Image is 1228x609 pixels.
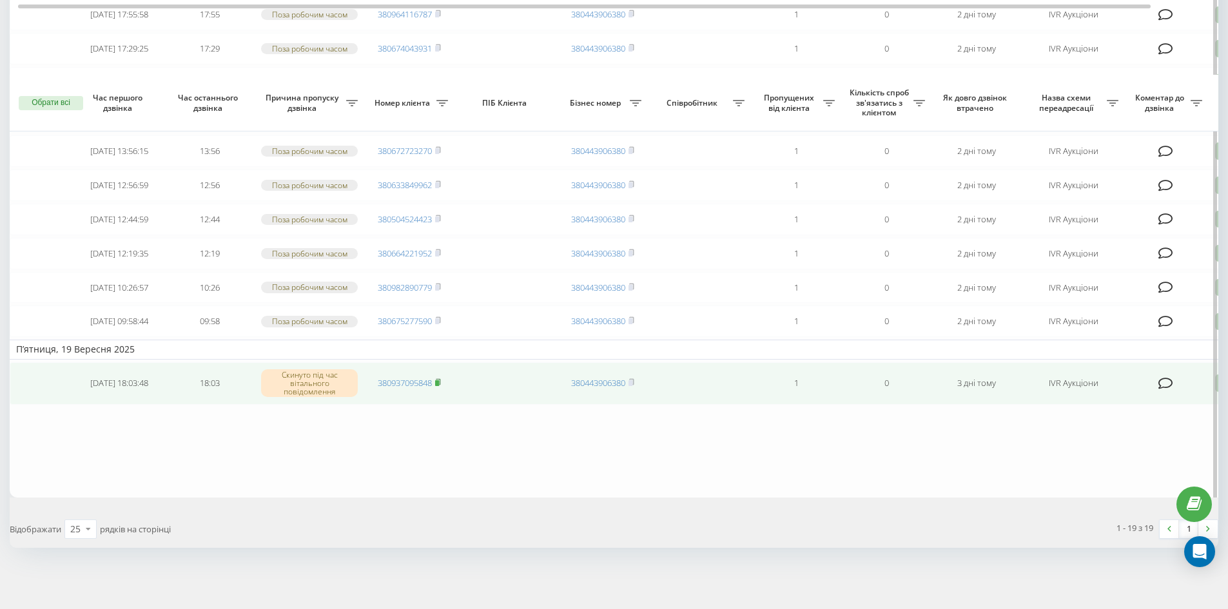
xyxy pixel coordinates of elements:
td: IVR Аукціони [1022,135,1125,167]
td: IVR Аукціони [1022,272,1125,304]
td: 12:19 [164,238,255,269]
td: 2 дні тому [931,305,1022,337]
td: 12:56 [164,169,255,201]
td: [DATE] 12:56:59 [74,169,164,201]
a: 380664221952 [378,247,432,259]
td: IVR Аукціони [1022,67,1125,99]
td: 1 [751,135,841,167]
span: Пропущених від клієнта [757,93,823,113]
span: Коментар до дзвінка [1131,93,1191,113]
td: [DATE] 17:29:25 [74,33,164,64]
td: 1 [751,272,841,304]
td: 0 [841,305,931,337]
a: 380443906380 [571,145,625,157]
td: 2 дні тому [931,204,1022,235]
button: Обрати всі [19,96,83,110]
span: рядків на сторінці [100,523,171,535]
span: Час першого дзвінка [84,93,154,113]
td: IVR Аукціони [1022,204,1125,235]
a: 380443906380 [571,213,625,225]
div: Поза робочим часом [261,282,358,293]
div: 1 - 19 з 19 [1116,521,1153,534]
td: 1 [751,362,841,405]
a: 380443906380 [571,179,625,191]
td: [DATE] 09:58:44 [74,305,164,337]
a: 380633849962 [378,179,432,191]
td: [DATE] 10:26:57 [74,272,164,304]
div: Поза робочим часом [261,43,358,54]
div: Скинуто під час вітального повідомлення [261,369,358,398]
div: Поза робочим часом [261,9,358,20]
a: 380672723270 [378,145,432,157]
td: 16:16 [164,67,255,99]
a: 380937095848 [378,377,432,389]
td: 0 [841,33,931,64]
span: Номер клієнта [371,98,436,108]
a: 380443906380 [571,43,625,54]
td: 1 [751,305,841,337]
div: 25 [70,523,81,536]
a: 380443906380 [571,247,625,259]
td: 2 дні тому [931,67,1022,99]
div: Поза робочим часом [261,146,358,157]
td: 1 [751,204,841,235]
td: 2 дні тому [931,135,1022,167]
td: IVR Аукціони [1022,169,1125,201]
td: 2 дні тому [931,33,1022,64]
a: 380443906380 [571,315,625,327]
a: 380674043931 [378,43,432,54]
span: Назва схеми переадресації [1028,93,1107,113]
span: Як довго дзвінок втрачено [942,93,1011,113]
a: 380675277590 [378,315,432,327]
td: [DATE] 18:03:48 [74,362,164,405]
td: 0 [841,362,931,405]
td: 0 [841,135,931,167]
td: 3 дні тому [931,362,1022,405]
td: 10:26 [164,272,255,304]
td: [DATE] 16:16:22 [74,67,164,99]
div: Поза робочим часом [261,180,358,191]
td: IVR Аукціони [1022,362,1125,405]
td: 1 [751,238,841,269]
td: [DATE] 12:44:59 [74,204,164,235]
td: 0 [841,204,931,235]
a: 380443906380 [571,282,625,293]
td: [DATE] 13:56:15 [74,135,164,167]
span: Співробітник [654,98,733,108]
a: 380504524423 [378,213,432,225]
a: 380443906380 [571,377,625,389]
td: 18:03 [164,362,255,405]
a: 380443906380 [571,8,625,20]
td: IVR Аукціони [1022,33,1125,64]
td: 0 [841,67,931,99]
a: 380982890779 [378,282,432,293]
td: IVR Аукціони [1022,305,1125,337]
td: 2 дні тому [931,272,1022,304]
div: Поза робочим часом [261,248,358,259]
div: Open Intercom Messenger [1184,536,1215,567]
td: 1 [751,33,841,64]
a: 380964116787 [378,8,432,20]
td: 12:44 [164,204,255,235]
td: 0 [841,169,931,201]
td: 1 [751,67,841,99]
td: 2 дні тому [931,238,1022,269]
td: 0 [841,238,931,269]
span: Час останнього дзвінка [175,93,244,113]
td: IVR Аукціони [1022,238,1125,269]
span: ПІБ Клієнта [465,98,547,108]
td: 17:29 [164,33,255,64]
div: Поза робочим часом [261,316,358,327]
td: 13:56 [164,135,255,167]
span: Причина пропуску дзвінка [261,93,346,113]
td: 0 [841,272,931,304]
span: Кількість спроб зв'язатись з клієнтом [848,88,913,118]
div: Поза робочим часом [261,214,358,225]
span: Бізнес номер [564,98,630,108]
td: [DATE] 12:19:35 [74,238,164,269]
a: 1 [1179,520,1198,538]
td: 1 [751,169,841,201]
td: 09:58 [164,305,255,337]
span: Відображати [10,523,61,535]
td: 2 дні тому [931,169,1022,201]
